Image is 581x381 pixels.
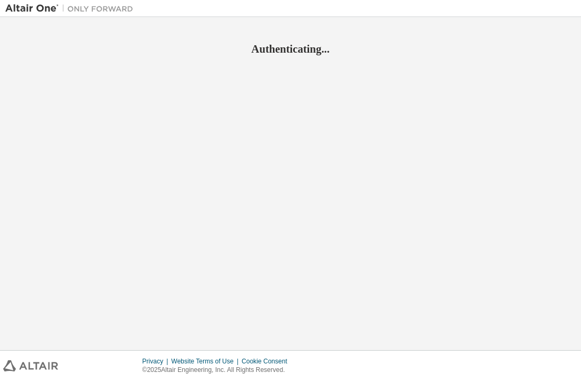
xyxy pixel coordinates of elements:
div: Privacy [142,357,171,366]
div: Website Terms of Use [171,357,241,366]
img: Altair One [5,3,139,14]
h2: Authenticating... [5,42,576,56]
p: © 2025 Altair Engineering, Inc. All Rights Reserved. [142,366,294,375]
img: altair_logo.svg [3,360,58,371]
div: Cookie Consent [241,357,293,366]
